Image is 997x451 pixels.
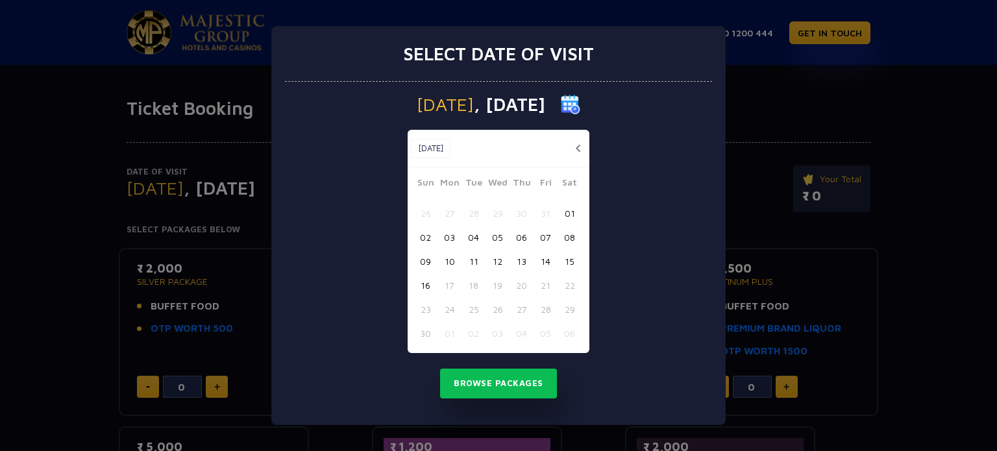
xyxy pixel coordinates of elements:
span: , [DATE] [474,95,545,114]
button: 16 [413,273,437,297]
button: 05 [486,225,510,249]
button: 27 [437,201,462,225]
button: 17 [437,273,462,297]
button: 14 [534,249,558,273]
button: 02 [462,321,486,345]
button: 30 [510,201,534,225]
button: 29 [486,201,510,225]
h3: Select date of visit [403,43,594,65]
button: 13 [510,249,534,273]
img: calender icon [561,95,580,114]
button: 23 [413,297,437,321]
span: Thu [510,175,534,193]
button: 15 [558,249,582,273]
button: 04 [462,225,486,249]
span: Fri [534,175,558,193]
button: 01 [437,321,462,345]
button: 05 [534,321,558,345]
button: 19 [486,273,510,297]
button: 27 [510,297,534,321]
button: 31 [534,201,558,225]
button: 04 [510,321,534,345]
button: 20 [510,273,534,297]
button: 25 [462,297,486,321]
button: 03 [437,225,462,249]
button: 06 [558,321,582,345]
button: Browse Packages [440,369,557,398]
button: 10 [437,249,462,273]
button: 22 [558,273,582,297]
button: 08 [558,225,582,249]
button: 12 [486,249,510,273]
button: [DATE] [411,139,450,158]
button: 01 [558,201,582,225]
span: Sat [558,175,582,193]
button: 26 [413,201,437,225]
button: 28 [462,201,486,225]
button: 28 [534,297,558,321]
span: Sun [413,175,437,193]
button: 30 [413,321,437,345]
button: 02 [413,225,437,249]
span: Mon [437,175,462,193]
span: [DATE] [417,95,474,114]
button: 21 [534,273,558,297]
button: 07 [534,225,558,249]
button: 24 [437,297,462,321]
button: 03 [486,321,510,345]
button: 06 [510,225,534,249]
button: 26 [486,297,510,321]
button: 09 [413,249,437,273]
span: Tue [462,175,486,193]
button: 11 [462,249,486,273]
button: 18 [462,273,486,297]
button: 29 [558,297,582,321]
span: Wed [486,175,510,193]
